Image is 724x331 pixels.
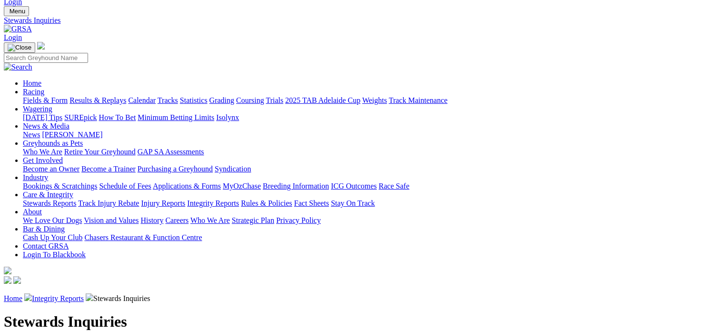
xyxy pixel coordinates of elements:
[138,113,214,121] a: Minimum Betting Limits
[378,182,409,190] a: Race Safe
[23,182,97,190] a: Bookings & Scratchings
[23,225,65,233] a: Bar & Dining
[4,63,32,71] img: Search
[37,42,45,50] img: logo-grsa-white.png
[190,216,230,224] a: Who We Are
[165,216,188,224] a: Careers
[128,96,156,104] a: Calendar
[141,199,185,207] a: Injury Reports
[276,216,321,224] a: Privacy Policy
[64,113,97,121] a: SUREpick
[23,88,44,96] a: Racing
[84,233,202,241] a: Chasers Restaurant & Function Centre
[32,294,84,302] a: Integrity Reports
[294,199,329,207] a: Fact Sheets
[23,233,720,242] div: Bar & Dining
[23,251,86,259] a: Login To Blackbook
[99,113,136,121] a: How To Bet
[84,216,139,224] a: Vision and Values
[78,199,139,207] a: Track Injury Rebate
[362,96,387,104] a: Weights
[23,216,720,225] div: About
[4,294,22,302] a: Home
[23,165,79,173] a: Become an Owner
[42,130,102,139] a: [PERSON_NAME]
[266,96,283,104] a: Trials
[232,216,274,224] a: Strategic Plan
[4,293,720,303] p: Stewards Inquiries
[138,148,204,156] a: GAP SA Assessments
[4,267,11,274] img: logo-grsa-white.png
[4,16,720,25] a: Stewards Inquiries
[23,165,720,173] div: Get Involved
[4,42,35,53] button: Toggle navigation
[158,96,178,104] a: Tracks
[263,182,329,190] a: Breeding Information
[23,105,52,113] a: Wagering
[23,242,69,250] a: Contact GRSA
[23,113,62,121] a: [DATE] Tips
[180,96,208,104] a: Statistics
[4,53,88,63] input: Search
[209,96,234,104] a: Grading
[389,96,447,104] a: Track Maintenance
[86,293,93,301] img: chevron-right.svg
[331,182,377,190] a: ICG Outcomes
[23,148,720,156] div: Greyhounds as Pets
[8,44,31,51] img: Close
[23,122,69,130] a: News & Media
[241,199,292,207] a: Rules & Policies
[331,199,375,207] a: Stay On Track
[23,156,63,164] a: Get Involved
[23,148,62,156] a: Who We Are
[23,173,48,181] a: Industry
[23,233,82,241] a: Cash Up Your Club
[23,216,82,224] a: We Love Our Dogs
[64,148,136,156] a: Retire Your Greyhound
[4,6,29,16] button: Toggle navigation
[23,191,73,199] a: Care & Integrity
[23,208,42,216] a: About
[153,182,221,190] a: Applications & Forms
[99,182,151,190] a: Schedule of Fees
[138,165,213,173] a: Purchasing a Greyhound
[23,79,41,87] a: Home
[69,96,126,104] a: Results & Replays
[140,216,163,224] a: History
[23,199,720,208] div: Care & Integrity
[4,33,22,41] a: Login
[187,199,239,207] a: Integrity Reports
[23,96,720,105] div: Racing
[4,25,32,33] img: GRSA
[216,113,239,121] a: Isolynx
[285,96,360,104] a: 2025 TAB Adelaide Cup
[215,165,251,173] a: Syndication
[23,139,83,147] a: Greyhounds as Pets
[10,8,25,15] span: Menu
[23,113,720,122] div: Wagering
[223,182,261,190] a: MyOzChase
[4,313,720,331] h1: Stewards Inquiries
[23,96,68,104] a: Fields & Form
[236,96,264,104] a: Coursing
[81,165,136,173] a: Become a Trainer
[24,293,32,301] img: chevron-right.svg
[13,276,21,284] img: twitter.svg
[23,182,720,191] div: Industry
[4,276,11,284] img: facebook.svg
[23,199,76,207] a: Stewards Reports
[23,130,40,139] a: News
[23,130,720,139] div: News & Media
